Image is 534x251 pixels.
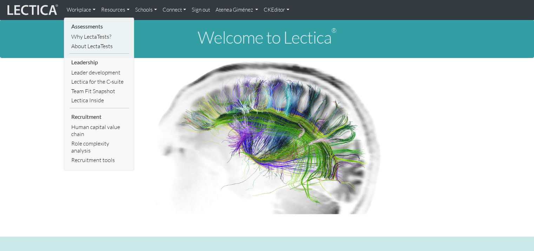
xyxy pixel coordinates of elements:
h1: Welcome to Lectica [6,28,528,47]
sup: ® [331,26,336,34]
li: Recruitment [70,111,129,122]
a: About LectaTests [70,41,129,51]
a: Team Fit Snapshot [70,86,129,96]
a: Sign out [189,3,213,17]
li: Leadership [70,57,129,68]
a: Connect [160,3,189,17]
a: Schools [132,3,160,17]
a: Human capital value chain [70,122,129,139]
a: Atenea Giménez [213,3,261,17]
a: Lectica Inside [70,96,129,105]
a: Lectica for the C-suite [70,77,129,86]
li: Assessments [70,21,129,32]
a: Workplace [64,3,98,17]
a: Why LectaTests? [70,32,129,41]
a: CKEditor [261,3,292,17]
img: Human Connectome Project Image [150,58,384,214]
a: Resources [98,3,132,17]
a: Role complexity analysis [70,139,129,155]
a: Leader development [70,68,129,77]
a: Recruitment tools [70,155,129,165]
img: lecticalive [6,3,58,17]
